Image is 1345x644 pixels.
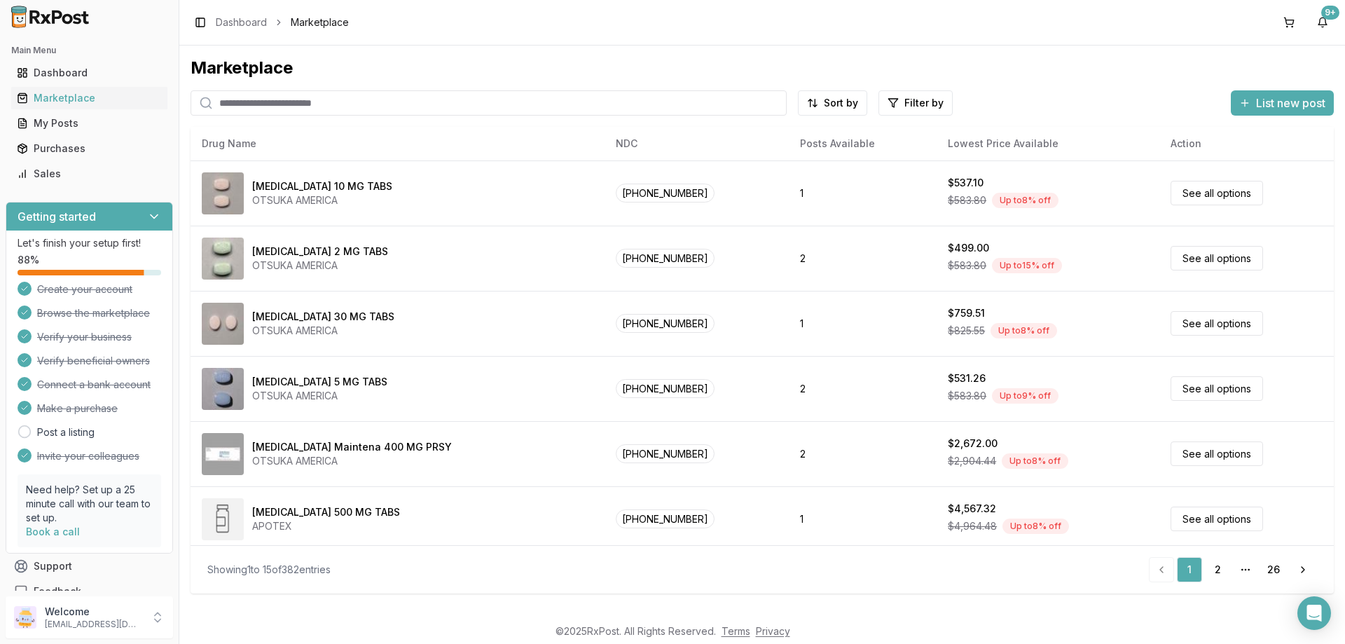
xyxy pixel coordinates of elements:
[948,389,986,403] span: $583.80
[6,112,173,135] button: My Posts
[17,167,162,181] div: Sales
[37,354,150,368] span: Verify beneficial owners
[824,96,858,110] span: Sort by
[1205,557,1230,582] a: 2
[252,310,394,324] div: [MEDICAL_DATA] 30 MG TABS
[252,245,388,259] div: [MEDICAL_DATA] 2 MG TABS
[252,505,400,519] div: [MEDICAL_DATA] 500 MG TABS
[1171,507,1263,531] a: See all options
[202,172,244,214] img: Abilify 10 MG TABS
[1177,557,1202,582] a: 1
[252,324,394,338] div: OTSUKA AMERICA
[1321,6,1339,20] div: 9+
[252,193,392,207] div: OTSUKA AMERICA
[37,449,139,463] span: Invite your colleagues
[6,554,173,579] button: Support
[291,15,349,29] span: Marketplace
[202,303,244,345] img: Abilify 30 MG TABS
[216,15,349,29] nav: breadcrumb
[26,483,153,525] p: Need help? Set up a 25 minute call with our team to set up.
[1256,95,1325,111] span: List new post
[14,606,36,629] img: User avatar
[948,176,984,190] div: $537.10
[6,87,173,109] button: Marketplace
[948,502,996,516] div: $4,567.32
[992,388,1058,404] div: Up to 9 % off
[1171,311,1263,336] a: See all options
[17,142,162,156] div: Purchases
[948,519,997,533] span: $4,964.48
[789,291,937,356] td: 1
[1171,246,1263,270] a: See all options
[37,378,151,392] span: Connect a bank account
[616,249,715,268] span: [PHONE_NUMBER]
[207,563,331,577] div: Showing 1 to 15 of 382 entries
[1171,441,1263,466] a: See all options
[37,282,132,296] span: Create your account
[11,60,167,85] a: Dashboard
[937,127,1159,160] th: Lowest Price Available
[202,238,244,280] img: Abilify 2 MG TABS
[616,379,715,398] span: [PHONE_NUMBER]
[904,96,944,110] span: Filter by
[252,179,392,193] div: [MEDICAL_DATA] 10 MG TABS
[216,15,267,29] a: Dashboard
[252,519,400,533] div: APOTEX
[948,324,985,338] span: $825.55
[37,425,95,439] a: Post a listing
[17,116,162,130] div: My Posts
[1171,181,1263,205] a: See all options
[17,91,162,105] div: Marketplace
[18,253,39,267] span: 88 %
[789,160,937,226] td: 1
[798,90,867,116] button: Sort by
[878,90,953,116] button: Filter by
[948,306,985,320] div: $759.51
[1311,11,1334,34] button: 9+
[1002,519,1069,534] div: Up to 8 % off
[1149,557,1317,582] nav: pagination
[756,625,790,637] a: Privacy
[1231,97,1334,111] a: List new post
[1261,557,1286,582] a: 26
[6,62,173,84] button: Dashboard
[789,486,937,551] td: 1
[1002,453,1068,469] div: Up to 8 % off
[789,226,937,291] td: 2
[202,433,244,475] img: Abilify Maintena 400 MG PRSY
[18,236,161,250] p: Let's finish your setup first!
[722,625,750,637] a: Terms
[948,454,996,468] span: $2,904.44
[1171,376,1263,401] a: See all options
[45,605,142,619] p: Welcome
[6,137,173,160] button: Purchases
[992,258,1062,273] div: Up to 15 % off
[616,314,715,333] span: [PHONE_NUMBER]
[37,306,150,320] span: Browse the marketplace
[616,444,715,463] span: [PHONE_NUMBER]
[948,371,986,385] div: $531.26
[605,127,789,160] th: NDC
[6,163,173,185] button: Sales
[1159,127,1334,160] th: Action
[789,127,937,160] th: Posts Available
[1289,557,1317,582] a: Go to next page
[991,323,1057,338] div: Up to 8 % off
[789,356,937,421] td: 2
[252,375,387,389] div: [MEDICAL_DATA] 5 MG TABS
[948,259,986,273] span: $583.80
[6,579,173,604] button: Feedback
[11,111,167,136] a: My Posts
[11,45,167,56] h2: Main Menu
[11,161,167,186] a: Sales
[948,241,989,255] div: $499.00
[11,136,167,161] a: Purchases
[34,584,81,598] span: Feedback
[948,437,998,451] div: $2,672.00
[17,66,162,80] div: Dashboard
[1231,90,1334,116] button: List new post
[37,402,118,416] span: Make a purchase
[37,330,132,344] span: Verify your business
[26,526,80,537] a: Book a call
[191,57,1334,79] div: Marketplace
